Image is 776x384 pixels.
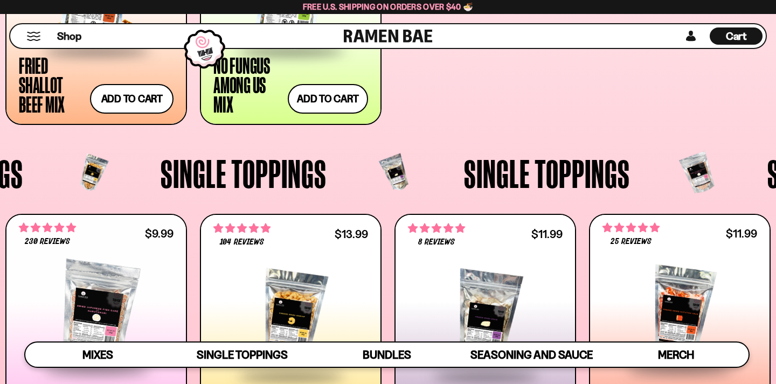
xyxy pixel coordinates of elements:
span: Bundles [363,348,411,361]
a: Bundles [315,343,459,367]
span: Mixes [82,348,113,361]
a: Seasoning and Sauce [459,343,604,367]
span: 104 reviews [220,238,264,247]
span: Seasoning and Sauce [470,348,593,361]
span: Shop [57,29,81,44]
div: $11.99 [726,228,757,239]
a: Mixes [25,343,170,367]
span: Cart [726,30,747,43]
span: 25 reviews [611,238,652,246]
span: 8 reviews [418,238,455,247]
button: Mobile Menu Trigger [26,32,41,41]
div: $13.99 [335,229,368,239]
a: Merch [604,343,749,367]
span: Merch [658,348,694,361]
span: 4.88 stars [602,221,660,235]
span: 4.75 stars [408,221,465,235]
span: 4.77 stars [19,221,76,235]
span: 230 reviews [25,238,70,246]
button: Add to cart [288,84,368,114]
a: Single Toppings [170,343,314,367]
span: 4.90 stars [213,221,271,235]
span: Single Toppings [161,153,327,193]
span: Single Toppings [464,153,630,193]
a: Shop [57,27,81,45]
div: No Fungus Among Us Mix [213,55,282,114]
div: $11.99 [531,229,563,239]
div: Fried Shallot Beef Mix [19,55,85,114]
div: $9.99 [145,228,174,239]
button: Add to cart [90,84,174,114]
span: Single Toppings [197,348,288,361]
span: Free U.S. Shipping on Orders over $40 🍜 [303,2,474,12]
div: Cart [710,24,763,48]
